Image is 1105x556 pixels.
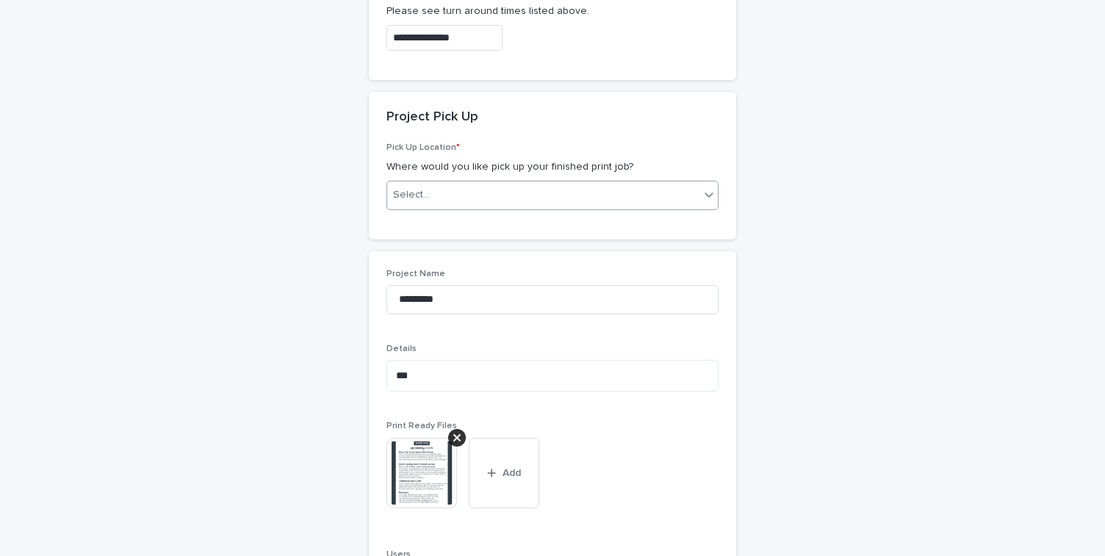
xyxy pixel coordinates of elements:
h2: Project Pick Up [386,109,478,126]
div: Select... [393,187,430,203]
span: Project Name [386,270,445,278]
p: Please see turn around times listed above. [386,4,719,19]
span: Add [503,468,521,478]
p: Where would you like pick up your finished print job? [386,159,719,175]
button: Add [469,438,539,508]
span: Pick Up Location [386,143,460,152]
span: Print Ready Files [386,422,457,430]
span: Details [386,344,417,353]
